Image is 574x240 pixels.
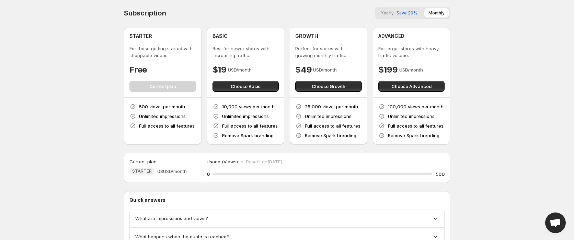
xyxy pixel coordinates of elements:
[545,212,566,233] div: Open chat
[313,66,337,73] p: USD/month
[246,158,282,165] p: Resets on [DATE]
[391,83,432,90] span: Choose Advanced
[378,45,445,59] p: For larger stores with heavy traffic volume.
[129,197,445,204] p: Quick answers
[129,45,196,59] p: For those getting started with shoppable videos.
[378,64,398,75] h4: $199
[132,168,152,174] span: STARTER
[377,8,422,18] button: YearlySave 20%
[388,122,444,129] p: Full access to all features
[228,66,252,73] p: USD/month
[129,33,152,40] h4: STARTER
[129,64,147,75] h4: Free
[129,158,157,165] h5: Current plan
[378,81,445,92] button: Choose Advanced
[378,33,404,40] h4: ADVANCED
[213,33,228,40] h4: BASIC
[222,103,275,110] p: 10,000 views per month
[312,83,345,90] span: Choose Growth
[207,171,210,177] h5: 0
[222,122,278,129] p: Full access to all features
[424,8,449,18] button: Monthly
[124,9,166,17] h4: Subscription
[305,122,360,129] p: Full access to all features
[207,158,238,165] p: Usage (Views)
[157,168,187,175] span: 0$ USD/month
[397,10,417,15] span: Save 20%
[231,83,261,90] span: Choose Basic
[295,33,318,40] h4: GROWTH
[305,113,352,120] p: Unlimited impressions
[388,103,444,110] p: 100,000 views per month
[241,158,243,165] p: •
[305,103,358,110] p: 25,000 views per month
[295,64,312,75] h4: $49
[213,45,279,59] p: Best for newer stores with increasing traffic.
[436,171,445,177] h5: 500
[305,132,356,139] p: Remove Spark branding
[139,122,195,129] p: Full access to all features
[213,64,227,75] h4: $19
[388,113,435,120] p: Unlimited impressions
[222,113,269,120] p: Unlimited impressions
[295,81,362,92] button: Choose Growth
[213,81,279,92] button: Choose Basic
[139,103,185,110] p: 500 views per month
[139,113,186,120] p: Unlimited impressions
[135,215,208,222] span: What are impressions and views?
[388,132,439,139] p: Remove Spark branding
[381,10,394,15] span: Yearly
[135,233,229,240] span: What happens when the quota is reached?
[399,66,423,73] p: USD/month
[295,45,362,59] p: Perfect for stores with growing monthly traffic.
[222,132,274,139] p: Remove Spark branding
